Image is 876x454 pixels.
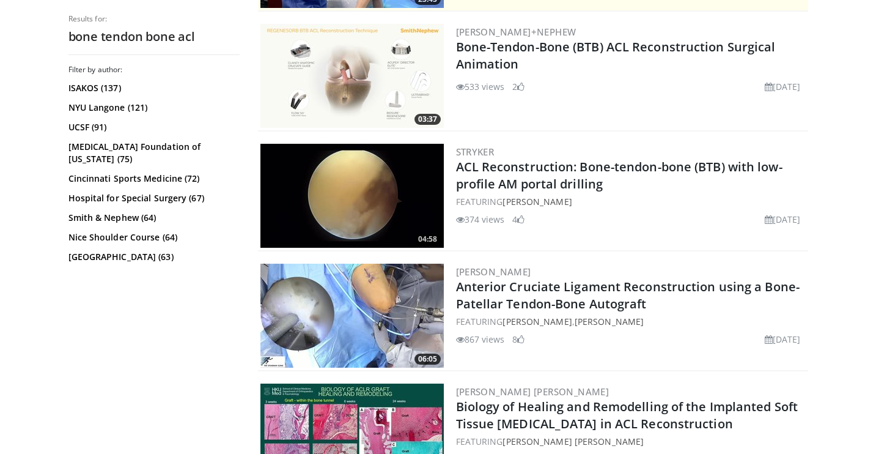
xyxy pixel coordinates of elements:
li: 2 [512,80,524,93]
span: 06:05 [414,354,441,365]
a: [PERSON_NAME] [502,196,572,207]
li: 533 views [456,80,505,93]
a: [PERSON_NAME] [PERSON_NAME] [456,385,609,398]
a: Cincinnati Sports Medicine (72) [68,173,237,185]
a: ISAKOS (137) [68,82,237,94]
a: 06:05 [260,264,444,368]
a: [PERSON_NAME]+Nephew [456,26,576,38]
a: 04:58 [260,144,444,248]
li: 374 views [456,213,505,226]
li: 867 views [456,333,505,346]
a: [MEDICAL_DATA] Foundation of [US_STATE] (75) [68,141,237,165]
a: [PERSON_NAME] [PERSON_NAME] [502,436,644,447]
li: 4 [512,213,524,226]
a: ACL Reconstruction: Bone-tendon-bone (BTB) with low-profile AM portal drilling [456,158,782,192]
a: Stryker [456,146,495,158]
a: Hospital for Special Surgery (67) [68,192,237,204]
h2: bone tendon bone acl [68,29,240,45]
h3: Filter by author: [68,65,240,75]
li: [DATE] [765,80,801,93]
span: 04:58 [414,234,441,245]
img: 78fc7ad7-5db7-45e0-8a2f-6e370d7522f6.300x170_q85_crop-smart_upscale.jpg [260,144,444,248]
a: Anterior Cruciate Ligament Reconstruction using a Bone-Patellar Tendon-Bone Autograft [456,278,800,312]
a: [PERSON_NAME] [575,316,644,327]
a: [PERSON_NAME] [502,316,572,327]
a: Biology of Healing and Remodelling of the Implanted Soft Tissue [MEDICAL_DATA] in ACL Reconstruction [456,398,798,432]
a: Smith & Nephew (64) [68,212,237,224]
a: NYU Langone (121) [68,102,237,114]
a: [PERSON_NAME] [456,266,531,278]
a: [GEOGRAPHIC_DATA] (63) [68,251,237,263]
a: Bone-Tendon-Bone (BTB) ACL Reconstruction Surgical Animation [456,39,776,72]
div: FEATURING [456,435,806,448]
li: [DATE] [765,333,801,346]
li: [DATE] [765,213,801,226]
a: 03:37 [260,24,444,128]
a: Nice Shoulder Course (64) [68,231,237,244]
img: e09f47a7-872e-47d0-914e-c0acbbe852df.300x170_q85_crop-smart_upscale.jpg [260,24,444,128]
a: UCSF (91) [68,121,237,133]
div: FEATURING , [456,315,806,328]
div: FEATURING [456,195,806,208]
img: 5499d7eb-ed9c-4cb5-9640-b02f1af2976d.300x170_q85_crop-smart_upscale.jpg [260,264,444,368]
li: 8 [512,333,524,346]
p: Results for: [68,14,240,24]
span: 03:37 [414,114,441,125]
